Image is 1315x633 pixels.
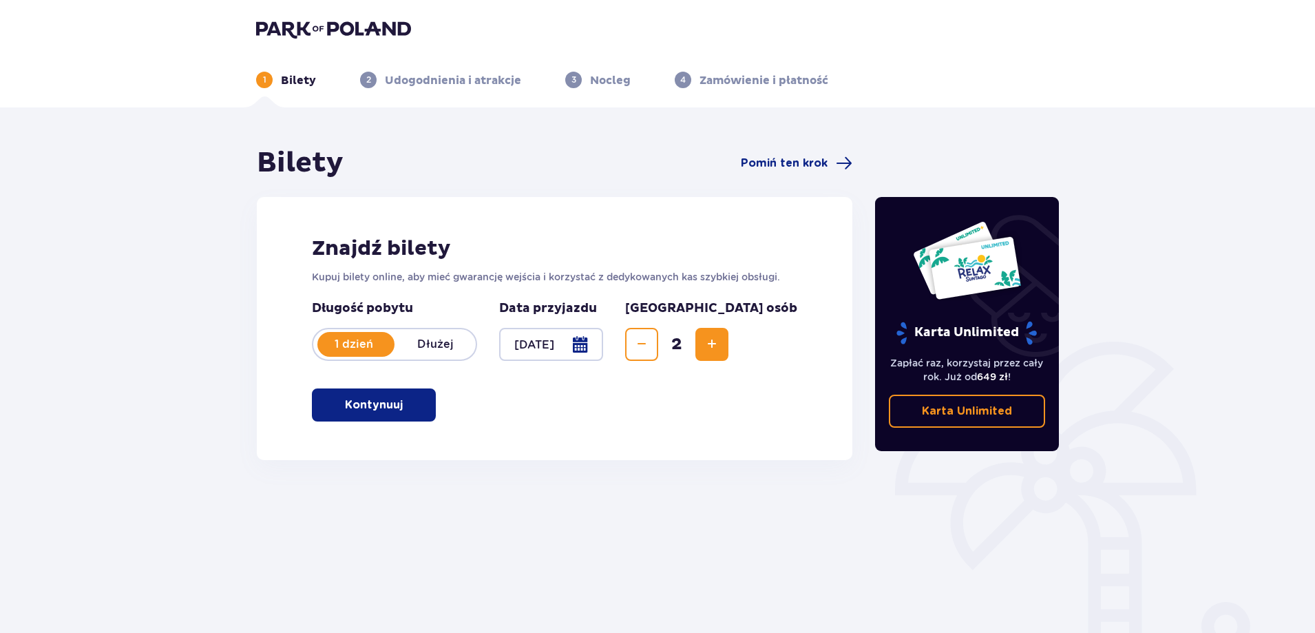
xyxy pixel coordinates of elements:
[257,146,344,180] h1: Bilety
[312,270,797,284] p: Kupuj bilety online, aby mieć gwarancję wejścia i korzystać z dedykowanych kas szybkiej obsługi.
[312,236,797,262] h2: Znajdź bilety
[256,19,411,39] img: Park of Poland logo
[281,73,316,88] p: Bilety
[699,73,828,88] p: Zamówienie i płatność
[313,337,394,352] p: 1 dzień
[256,72,316,88] div: 1Bilety
[889,356,1046,384] p: Zapłać raz, korzystaj przez cały rok. Już od !
[889,395,1046,428] a: Karta Unlimited
[625,328,658,361] button: Zmniejsz
[895,321,1038,345] p: Karta Unlimited
[366,74,371,86] p: 2
[625,300,797,317] p: [GEOGRAPHIC_DATA] osób
[394,337,476,352] p: Dłużej
[977,371,1008,382] span: 649 zł
[263,74,266,86] p: 1
[695,328,728,361] button: Zwiększ
[571,74,576,86] p: 3
[741,156,828,171] span: Pomiń ten krok
[499,300,597,317] p: Data przyjazdu
[360,72,521,88] div: 2Udogodnienia i atrakcje
[565,72,631,88] div: 3Nocleg
[675,72,828,88] div: 4Zamówienie i płatność
[661,334,693,355] span: 2
[590,73,631,88] p: Nocleg
[680,74,686,86] p: 4
[385,73,521,88] p: Udogodnienia i atrakcje
[312,300,477,317] p: Długość pobytu
[741,155,852,172] a: Pomiń ten krok
[345,397,403,413] p: Kontynuuj
[312,388,436,422] button: Kontynuuj
[912,220,1022,300] img: Dwie karty całoroczne do Suntago z napisem 'UNLIMITED RELAX', na białym tle z tropikalnymi liśćmi...
[922,404,1012,419] p: Karta Unlimited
